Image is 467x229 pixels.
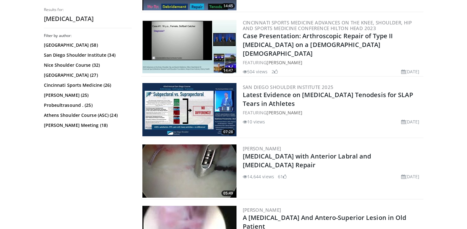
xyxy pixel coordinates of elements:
span: 14:45 [221,3,235,9]
a: Probeultrasound . (25) [44,102,130,108]
a: [GEOGRAPHIC_DATA] (27) [44,72,130,78]
a: San Diego Shoulder Institute (34) [44,52,130,58]
div: FEATURING [243,59,422,66]
a: 14:47 [142,20,236,73]
a: Cincinnati Sports Medicine (26) [44,82,130,88]
a: [PERSON_NAME] [267,60,302,65]
li: 61 [278,173,287,180]
li: [DATE] [401,118,420,125]
li: 10 views [243,118,265,125]
a: [PERSON_NAME] Meeting (18) [44,122,130,128]
a: [PERSON_NAME] [267,110,302,116]
img: 10312_3.png.300x170_q85_crop-smart_upscale.jpg [142,144,236,198]
a: San Diego Shoulder Institute 2025 [243,84,334,90]
h2: [MEDICAL_DATA] [44,15,132,23]
a: [PERSON_NAME] (25) [44,92,130,98]
a: [MEDICAL_DATA] with Anterior Labral and [MEDICAL_DATA] Repair [243,152,371,169]
a: Cincinnati Sports Medicine Advances on the Knee, Shoulder, Hip and Sports Medicine Conference Hil... [243,19,412,31]
h3: Filter by author: [44,33,132,38]
li: 2 [272,68,278,75]
a: 05:49 [142,144,236,198]
span: 07:28 [221,129,235,135]
img: c7d0a6b1-5a6e-4412-b4f2-74cae7003d1f.300x170_q85_crop-smart_upscale.jpg [142,83,236,136]
span: 14:47 [221,68,235,73]
a: [PERSON_NAME] [243,207,281,213]
li: 504 views [243,68,268,75]
a: Case Presentation: Arthroscopic Repair of Type II [MEDICAL_DATA] on a [DEMOGRAPHIC_DATA] [DEMOGRA... [243,32,393,58]
a: Latest Evidence on [MEDICAL_DATA] Tenodesis for SLAP Tears in Athletes [243,91,413,108]
li: [DATE] [401,173,420,180]
img: 1a56f0cb-f3cc-49e5-a9fb-c15eb82224eb.300x170_q85_crop-smart_upscale.jpg [142,20,236,73]
a: Athens Shoulder Course (ASC) (24) [44,112,130,118]
a: [PERSON_NAME] [243,145,281,152]
p: Results for: [44,7,132,12]
a: 07:28 [142,83,236,136]
div: FEATURING [243,109,422,116]
a: [GEOGRAPHIC_DATA] (58) [44,42,130,48]
a: Nice Shoulder Course (32) [44,62,130,68]
li: 14,644 views [243,173,274,180]
li: [DATE] [401,68,420,75]
span: 05:49 [221,190,235,196]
